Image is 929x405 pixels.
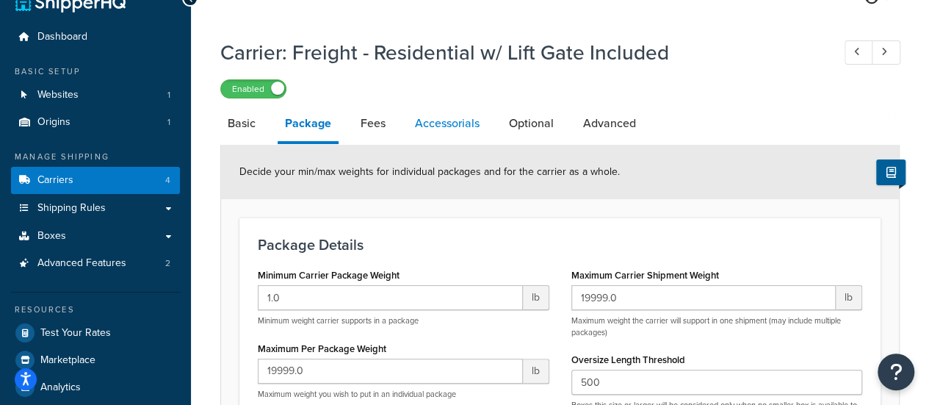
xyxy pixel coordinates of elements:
a: Dashboard [11,24,180,51]
a: Basic [220,106,263,141]
span: Test Your Rates [40,327,111,340]
label: Maximum Carrier Shipment Weight [571,270,719,281]
p: Maximum weight the carrier will support in one shipment (may include multiple packages) [571,315,863,338]
span: Boxes [37,230,66,243]
button: Show Help Docs [876,160,905,185]
a: Carriers4 [11,167,180,194]
a: Previous Record [845,40,873,65]
a: Optional [502,106,561,141]
div: Basic Setup [11,65,180,78]
label: Oversize Length Threshold [571,354,685,365]
span: Analytics [40,381,81,394]
span: lb [523,285,549,310]
span: Advanced Features [37,257,126,270]
p: Minimum weight carrier supports in a package [258,315,549,326]
a: Next Record [872,40,900,65]
a: Accessorials [408,106,487,141]
span: Marketplace [40,354,95,367]
div: Manage Shipping [11,151,180,163]
a: Test Your Rates [11,320,180,346]
span: Websites [37,89,79,101]
li: Carriers [11,167,180,194]
span: 4 [165,174,170,187]
h3: Package Details [258,237,862,253]
span: Origins [37,116,71,129]
a: Origins1 [11,109,180,136]
label: Minimum Carrier Package Weight [258,270,400,281]
a: Boxes [11,223,180,250]
a: Package [278,106,339,144]
a: Websites1 [11,82,180,109]
a: Analytics [11,374,180,401]
li: Websites [11,82,180,109]
p: Maximum weight you wish to put in an individual package [258,389,549,400]
a: Shipping Rules [11,195,180,222]
span: 2 [165,257,170,270]
div: Resources [11,304,180,316]
a: Advanced Features2 [11,250,180,277]
li: Advanced Features [11,250,180,277]
span: lb [836,285,862,310]
a: Fees [353,106,393,141]
span: Dashboard [37,31,87,43]
button: Open Resource Center [878,354,914,390]
span: Decide your min/max weights for individual packages and for the carrier as a whole. [239,164,620,179]
span: Carriers [37,174,73,187]
a: Marketplace [11,347,180,373]
a: Advanced [576,106,643,141]
label: Maximum Per Package Weight [258,343,386,354]
li: Origins [11,109,180,136]
span: 1 [167,89,170,101]
h1: Carrier: Freight - Residential w/ Lift Gate Included [220,38,817,67]
span: Shipping Rules [37,202,106,215]
label: Enabled [221,80,286,98]
span: lb [523,359,549,384]
span: 1 [167,116,170,129]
